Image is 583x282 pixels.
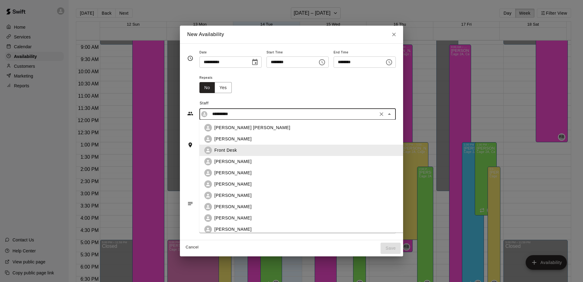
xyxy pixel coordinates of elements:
[214,204,252,210] p: [PERSON_NAME]
[266,49,329,57] span: Start Time
[187,110,193,117] svg: Staff
[182,243,202,252] button: Cancel
[214,136,252,142] p: [PERSON_NAME]
[214,170,252,176] p: [PERSON_NAME]
[214,125,290,131] p: [PERSON_NAME] [PERSON_NAME]
[334,49,396,57] span: End Time
[199,49,262,57] span: Date
[214,215,252,221] p: [PERSON_NAME]
[215,82,232,93] button: Yes
[383,56,395,68] button: Choose time, selected time is 8:30 PM
[214,192,252,199] p: [PERSON_NAME]
[214,158,252,165] p: [PERSON_NAME]
[214,147,237,154] p: Front Desk
[388,29,399,40] button: Close
[385,110,394,118] button: Close
[214,181,252,187] p: [PERSON_NAME]
[187,31,224,38] h6: New Availability
[200,99,396,108] span: Staff
[187,55,193,61] svg: Timing
[249,56,261,68] button: Choose date, selected date is Oct 14, 2025
[214,226,252,233] p: [PERSON_NAME]
[377,110,386,118] button: Clear
[199,82,232,93] div: outlined button group
[187,142,193,148] svg: Rooms
[199,74,237,82] span: Repeats
[316,56,328,68] button: Choose time, selected time is 8:00 PM
[187,201,193,207] svg: Notes
[199,82,215,93] button: No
